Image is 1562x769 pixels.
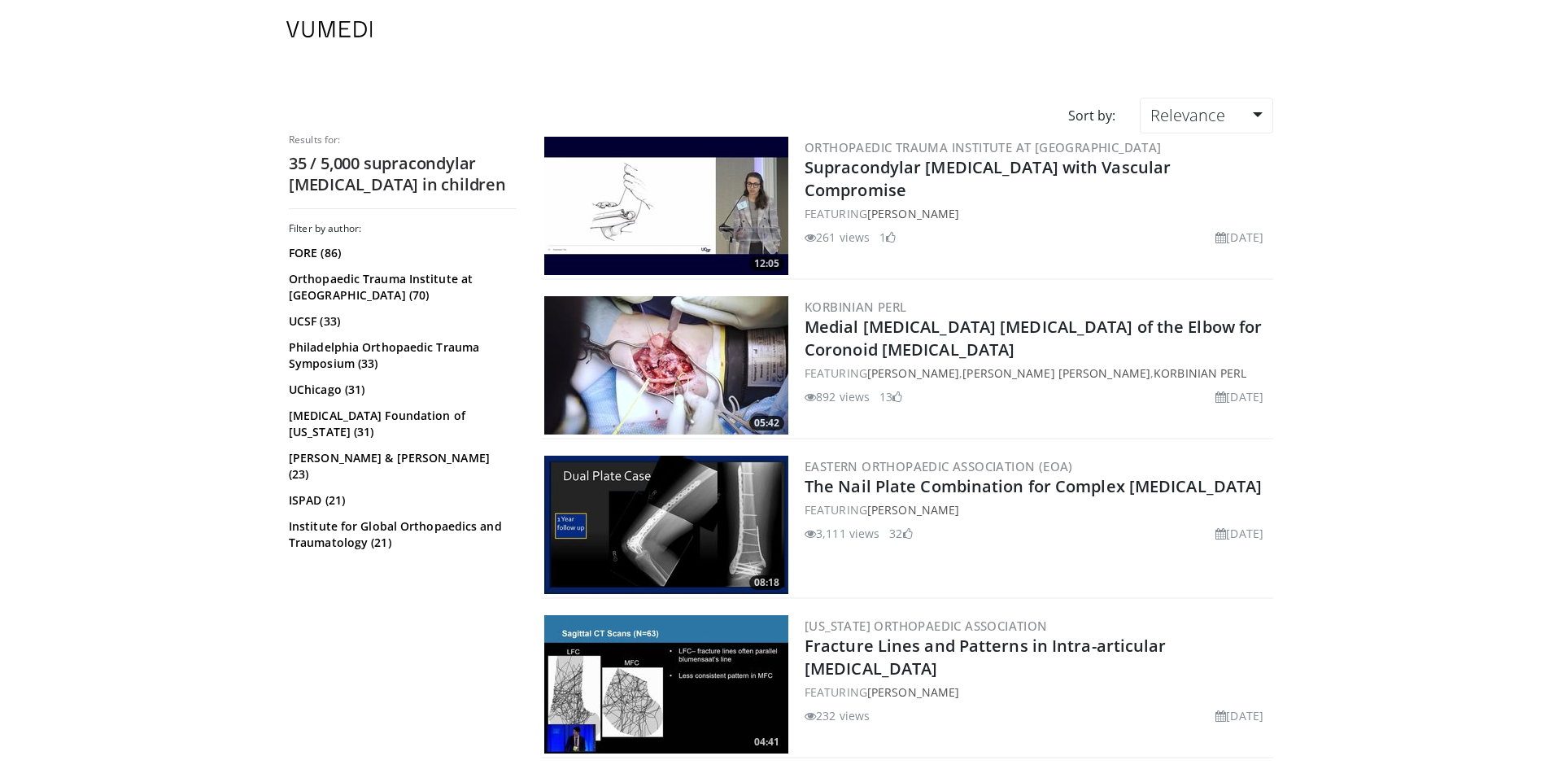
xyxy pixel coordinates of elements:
a: 08:18 [544,456,788,594]
img: 3bdbf933-769d-4025-a0b0-14e0145b0950.300x170_q85_crop-smart_upscale.jpg [544,296,788,435]
li: 261 views [805,229,870,246]
div: FEATURING , , [805,365,1270,382]
a: Fracture Lines and Patterns in Intra-articular [MEDICAL_DATA] [805,635,1167,679]
a: Korbinian Perl [1154,365,1246,381]
div: FEATURING [805,684,1270,701]
li: 892 views [805,388,870,405]
a: Institute for Global Orthopaedics and Traumatology (21) [289,518,513,551]
a: Orthopaedic Trauma Institute at [GEOGRAPHIC_DATA] (70) [289,271,513,304]
li: [DATE] [1215,229,1263,246]
a: Eastern Orthopaedic Association (EOA) [805,458,1073,474]
div: Sort by: [1056,98,1128,133]
li: [DATE] [1215,525,1263,542]
li: [DATE] [1215,707,1263,724]
a: [US_STATE] Orthopaedic Association [805,618,1048,634]
img: VuMedi Logo [286,21,373,37]
img: 3698e269-698a-4f07-8c1c-60f8bffb2702.300x170_q85_crop-smart_upscale.jpg [544,137,788,275]
a: ISPAD (21) [289,492,513,509]
span: Relevance [1150,104,1225,126]
li: 3,111 views [805,525,879,542]
a: [PERSON_NAME] [PERSON_NAME] [962,365,1150,381]
a: [PERSON_NAME] [867,502,959,518]
a: UCSF (33) [289,313,513,330]
p: Results for: [289,133,517,146]
a: Relevance [1140,98,1273,133]
a: 12:05 [544,137,788,275]
a: Orthopaedic Trauma Institute at [GEOGRAPHIC_DATA] [805,139,1162,155]
span: 04:41 [749,735,784,749]
li: 32 [889,525,912,542]
li: 1 [879,229,896,246]
img: cb3b0fe0-f747-4b3f-87c9-86a88a0a5c88.300x170_q85_crop-smart_upscale.jpg [544,615,788,754]
a: The Nail Plate Combination for Complex [MEDICAL_DATA] [805,475,1262,497]
a: Philadelphia Orthopaedic Trauma Symposium (33) [289,339,513,372]
li: 13 [879,388,902,405]
a: 04:41 [544,615,788,754]
a: [PERSON_NAME] [867,206,959,221]
span: 12:05 [749,256,784,271]
li: [DATE] [1215,388,1263,405]
a: 05:42 [544,296,788,435]
a: FORE (86) [289,245,513,261]
span: 08:18 [749,575,784,590]
div: FEATURING [805,205,1270,222]
a: [MEDICAL_DATA] Foundation of [US_STATE] (31) [289,408,513,440]
h2: 35 / 5,000 supracondylar [MEDICAL_DATA] in children [289,153,517,195]
span: 05:42 [749,416,784,430]
div: FEATURING [805,501,1270,518]
h3: Filter by author: [289,222,517,235]
a: Korbinian Perl [805,299,907,315]
img: 8ad96b81-06de-4df5-8afe-7a643b130e4a.300x170_q85_crop-smart_upscale.jpg [544,456,788,594]
li: 232 views [805,707,870,724]
a: [PERSON_NAME] [867,365,959,381]
a: UChicago (31) [289,382,513,398]
a: Medial [MEDICAL_DATA] [MEDICAL_DATA] of the Elbow for Coronoid [MEDICAL_DATA] [805,316,1262,360]
a: Supracondylar [MEDICAL_DATA] with Vascular Compromise [805,156,1171,201]
a: [PERSON_NAME] & [PERSON_NAME] (23) [289,450,513,483]
a: [PERSON_NAME] [867,684,959,700]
